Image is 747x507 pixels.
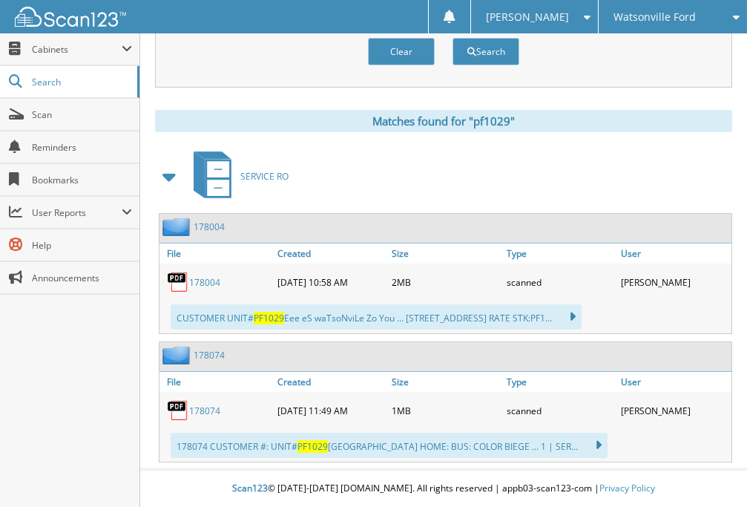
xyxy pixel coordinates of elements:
a: 178074 [194,349,225,362]
span: PF1029 [254,312,284,324]
div: © [DATE]-[DATE] [DOMAIN_NAME]. All rights reserved | appb03-scan123-com | [140,471,747,507]
div: Matches found for "pf1029" [155,110,732,132]
div: 1MB [388,396,502,425]
a: User [617,243,731,264]
a: Created [274,243,388,264]
span: Cabinets [32,43,122,56]
a: 178004 [194,220,225,233]
span: User Reports [32,206,122,219]
img: scan123-logo-white.svg [15,7,126,27]
span: Scan [32,108,132,121]
span: [PERSON_NAME] [486,13,569,22]
img: folder2.png [162,346,194,364]
div: [PERSON_NAME] [617,396,731,425]
a: Privacy Policy [599,482,655,494]
div: scanned [503,396,617,425]
div: 2MB [388,267,502,297]
button: Search [453,38,519,65]
a: Size [388,372,502,392]
div: [DATE] 11:49 AM [274,396,388,425]
img: folder2.png [162,217,194,236]
span: Scan123 [232,482,268,494]
span: Reminders [32,141,132,154]
div: [DATE] 10:58 AM [274,267,388,297]
a: Type [503,372,617,392]
a: Type [503,243,617,264]
span: Help [32,239,132,252]
span: Watsonville Ford [613,13,696,22]
a: 178004 [189,276,220,289]
span: Announcements [32,272,132,284]
a: SERVICE RO [185,147,289,206]
a: Created [274,372,388,392]
div: 178074 CUSTOMER #: UNIT# [GEOGRAPHIC_DATA] HOME: BUS: COLOR BIEGE ... 1 | SER... [171,433,608,458]
div: [PERSON_NAME] [617,267,731,297]
a: File [159,372,274,392]
a: User [617,372,731,392]
a: Size [388,243,502,264]
img: PDF.png [167,271,189,293]
div: scanned [503,267,617,297]
span: PF1029 [297,440,328,453]
img: PDF.png [167,399,189,422]
div: CUSTOMER UNIT# Eee eS waTsoNviLe Zo You ... [STREET_ADDRESS] RATE STK:PF1... [171,304,582,330]
a: File [159,243,274,264]
span: Bookmarks [32,174,132,186]
span: Search [32,76,130,88]
span: SERVICE RO [240,170,289,183]
a: 178074 [189,405,220,417]
button: Clear [368,38,435,65]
